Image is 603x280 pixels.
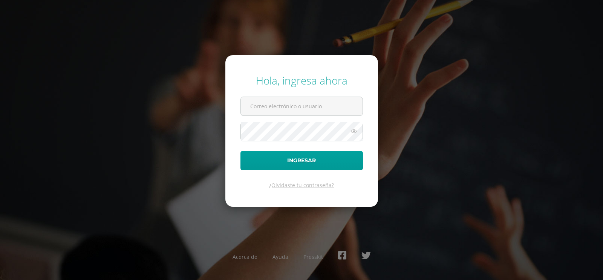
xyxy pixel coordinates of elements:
a: ¿Olvidaste tu contraseña? [269,182,334,189]
a: Acerca de [233,253,257,260]
button: Ingresar [240,151,363,170]
a: Presskit [303,253,323,260]
a: Ayuda [272,253,288,260]
div: Hola, ingresa ahora [240,73,363,88]
input: Correo electrónico o usuario [241,97,363,115]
